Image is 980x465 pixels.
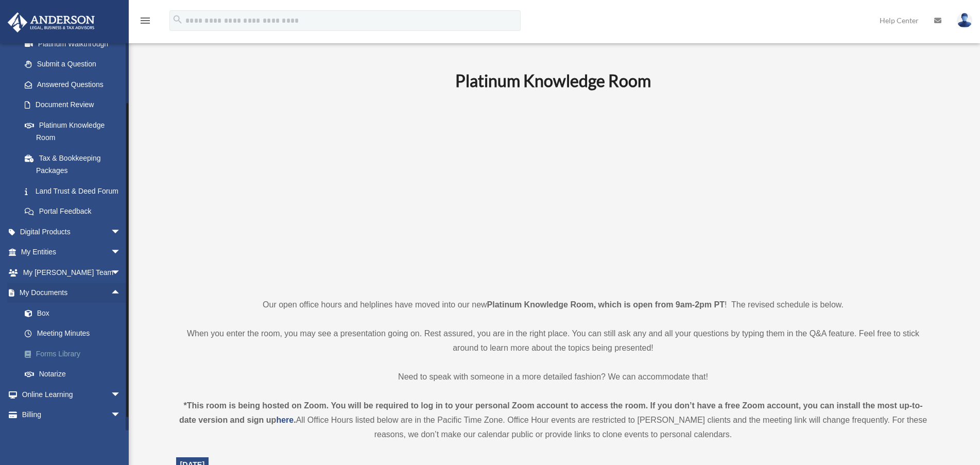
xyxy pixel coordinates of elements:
[487,300,725,309] strong: Platinum Knowledge Room, which is open from 9am-2pm PT
[176,399,931,442] div: All Office Hours listed below are in the Pacific Time Zone. Office Hour events are restricted to ...
[5,12,98,32] img: Anderson Advisors Platinum Portal
[276,416,294,424] a: here
[7,242,136,263] a: My Entitiesarrow_drop_down
[399,105,708,279] iframe: 231110_Toby_KnowledgeRoom
[111,242,131,263] span: arrow_drop_down
[176,370,931,384] p: Need to speak with someone in a more detailed fashion? We can accommodate that!
[14,74,136,95] a: Answered Questions
[111,262,131,283] span: arrow_drop_down
[7,221,136,242] a: Digital Productsarrow_drop_down
[7,283,136,303] a: My Documentsarrow_drop_up
[14,323,136,344] a: Meeting Minutes
[14,54,136,75] a: Submit a Question
[111,405,131,426] span: arrow_drop_down
[7,425,136,445] a: Events Calendar
[176,298,931,312] p: Our open office hours and helplines have moved into our new ! The revised schedule is below.
[111,384,131,405] span: arrow_drop_down
[179,401,923,424] strong: *This room is being hosted on Zoom. You will be required to log in to your personal Zoom account ...
[7,384,136,405] a: Online Learningarrow_drop_down
[139,18,151,27] a: menu
[14,303,136,323] a: Box
[14,95,136,115] a: Document Review
[139,14,151,27] i: menu
[14,343,136,364] a: Forms Library
[172,14,183,25] i: search
[7,405,136,425] a: Billingarrow_drop_down
[14,33,136,54] a: Platinum Walkthrough
[14,364,136,385] a: Notarize
[176,326,931,355] p: When you enter the room, you may see a presentation going on. Rest assured, you are in the right ...
[111,283,131,304] span: arrow_drop_up
[111,221,131,243] span: arrow_drop_down
[14,115,131,148] a: Platinum Knowledge Room
[455,71,651,91] b: Platinum Knowledge Room
[294,416,296,424] strong: .
[14,148,136,181] a: Tax & Bookkeeping Packages
[7,262,136,283] a: My [PERSON_NAME] Teamarrow_drop_down
[14,201,136,222] a: Portal Feedback
[957,13,972,28] img: User Pic
[14,181,136,201] a: Land Trust & Deed Forum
